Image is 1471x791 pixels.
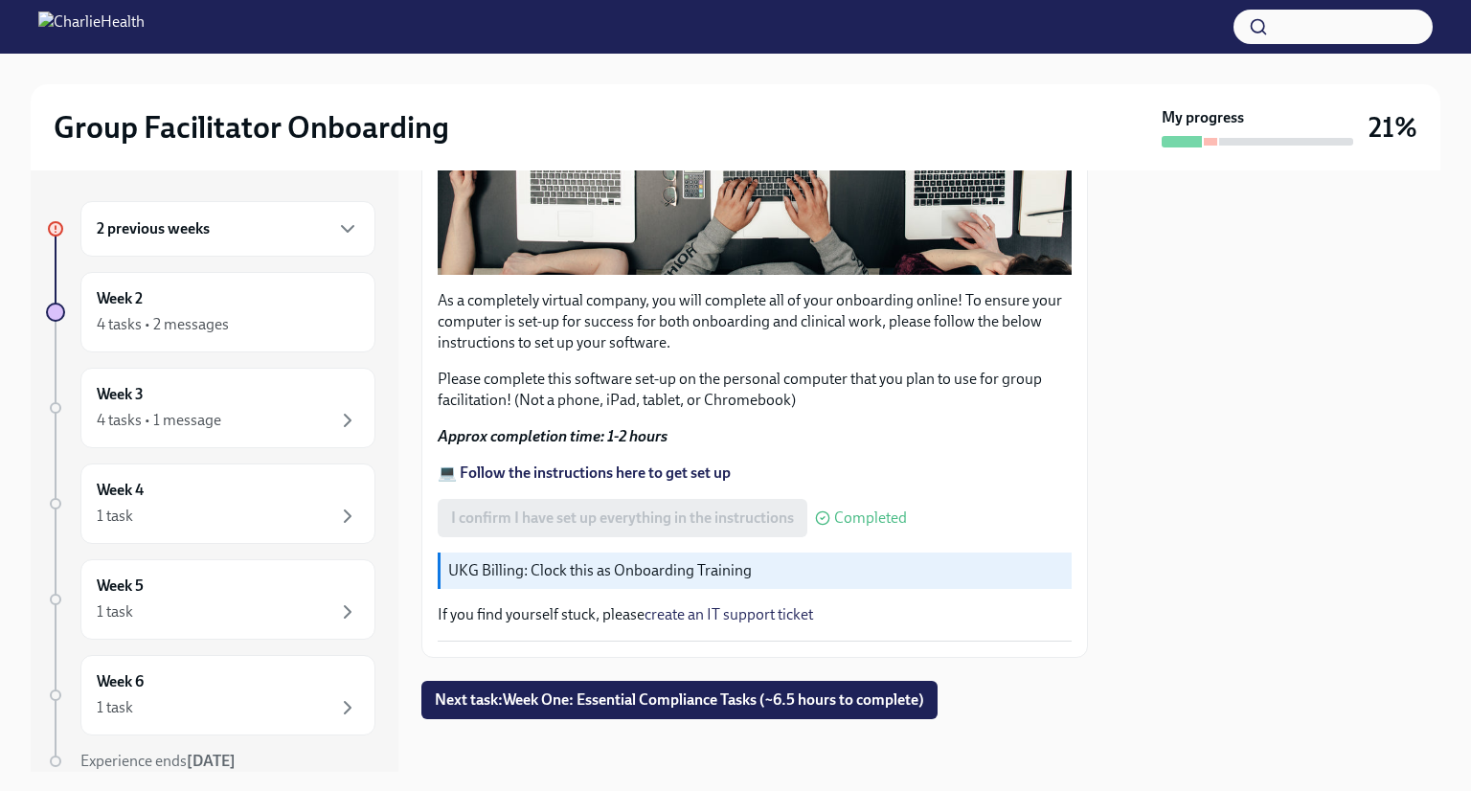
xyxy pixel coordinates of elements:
[97,671,144,692] h6: Week 6
[97,697,133,718] div: 1 task
[97,288,143,309] h6: Week 2
[38,11,145,42] img: CharlieHealth
[97,480,144,501] h6: Week 4
[1162,107,1244,128] strong: My progress
[46,655,375,735] a: Week 61 task
[421,681,938,719] button: Next task:Week One: Essential Compliance Tasks (~6.5 hours to complete)
[97,314,229,335] div: 4 tasks • 2 messages
[645,605,813,623] a: create an IT support ticket
[46,463,375,544] a: Week 41 task
[80,752,236,770] span: Experience ends
[97,576,144,597] h6: Week 5
[187,752,236,770] strong: [DATE]
[438,290,1072,353] p: As a completely virtual company, you will complete all of your onboarding online! To ensure your ...
[46,272,375,352] a: Week 24 tasks • 2 messages
[97,410,221,431] div: 4 tasks • 1 message
[80,201,375,257] div: 2 previous weeks
[448,560,1064,581] p: UKG Billing: Clock this as Onboarding Training
[438,369,1072,411] p: Please complete this software set-up on the personal computer that you plan to use for group faci...
[97,218,210,239] h6: 2 previous weeks
[435,690,924,710] span: Next task : Week One: Essential Compliance Tasks (~6.5 hours to complete)
[97,384,144,405] h6: Week 3
[97,506,133,527] div: 1 task
[834,510,907,526] span: Completed
[438,427,668,445] strong: Approx completion time: 1-2 hours
[438,463,731,482] a: 💻 Follow the instructions here to get set up
[97,601,133,622] div: 1 task
[46,368,375,448] a: Week 34 tasks • 1 message
[46,559,375,640] a: Week 51 task
[438,604,1072,625] p: If you find yourself stuck, please
[1369,110,1417,145] h3: 21%
[54,108,449,147] h2: Group Facilitator Onboarding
